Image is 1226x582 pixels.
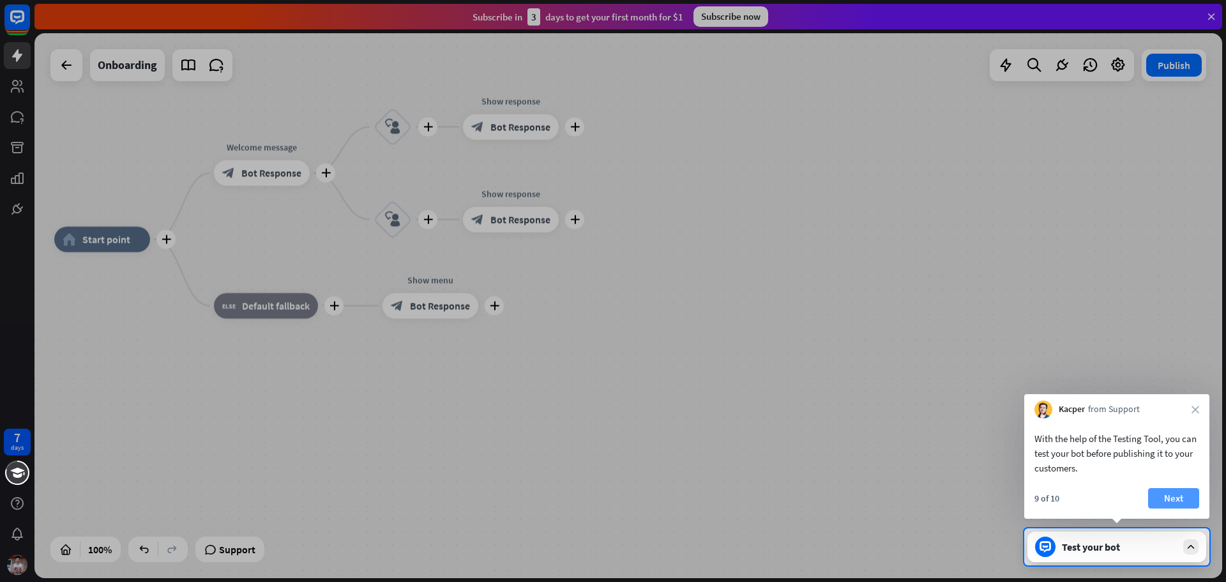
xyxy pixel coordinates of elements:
span: Kacper [1059,403,1085,416]
span: from Support [1088,403,1140,416]
div: Test your bot [1062,540,1177,553]
div: 9 of 10 [1034,493,1059,504]
div: With the help of the Testing Tool, you can test your bot before publishing it to your customers. [1034,431,1199,475]
button: Open LiveChat chat widget [10,5,49,43]
button: Next [1148,488,1199,509]
i: close [1192,406,1199,413]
